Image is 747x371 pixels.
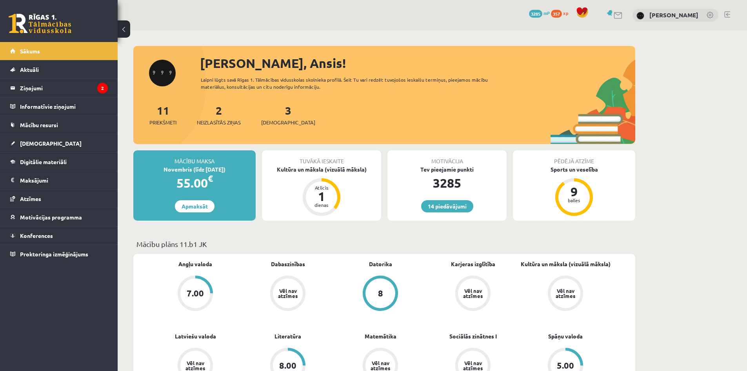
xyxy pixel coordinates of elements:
[521,260,611,268] a: Kultūra un māksla (vizuālā māksla)
[649,11,698,19] a: [PERSON_NAME]
[387,165,507,174] div: Tev pieejamie punkti
[369,360,391,371] div: Vēl nav atzīmes
[149,276,242,313] a: 7.00
[551,10,572,16] a: 357 xp
[208,173,213,184] span: €
[557,361,574,370] div: 5.00
[10,134,108,152] a: [DEMOGRAPHIC_DATA]
[10,153,108,171] a: Digitālie materiāli
[10,171,108,189] a: Maksājumi
[200,54,635,73] div: [PERSON_NAME], Ansis!
[20,66,39,73] span: Aktuāli
[554,288,576,298] div: Vēl nav atzīmes
[133,150,256,165] div: Mācību maksa
[636,12,644,20] img: Ansis Eglājs
[513,165,635,174] div: Sports un veselība
[449,332,497,340] a: Sociālās zinātnes I
[563,10,568,16] span: xp
[310,190,333,203] div: 1
[149,119,176,126] span: Priekšmeti
[184,360,206,371] div: Vēl nav atzīmes
[133,174,256,192] div: 55.00
[178,260,212,268] a: Angļu valoda
[543,10,550,16] span: mP
[10,97,108,115] a: Informatīvie ziņojumi
[133,165,256,174] div: Novembris (līdz [DATE])
[365,332,396,340] a: Matemātika
[10,208,108,226] a: Motivācijas programma
[9,14,71,33] a: Rīgas 1. Tālmācības vidusskola
[10,60,108,79] a: Aktuāli
[261,103,315,126] a: 3[DEMOGRAPHIC_DATA]
[97,83,108,93] i: 2
[369,260,392,268] a: Datorika
[427,276,519,313] a: Vēl nav atzīmes
[513,150,635,165] div: Pēdējā atzīme
[20,214,82,221] span: Motivācijas programma
[551,10,562,18] span: 357
[10,190,108,208] a: Atzīmes
[274,332,301,340] a: Literatūra
[201,76,502,90] div: Laipni lūgts savā Rīgas 1. Tālmācības vidusskolas skolnieka profilā. Šeit Tu vari redzēt tuvojošo...
[277,288,299,298] div: Vēl nav atzīmes
[197,119,241,126] span: Neizlasītās ziņas
[187,289,204,298] div: 7.00
[20,121,58,128] span: Mācību resursi
[20,48,40,55] span: Sākums
[334,276,427,313] a: 8
[562,185,586,198] div: 9
[10,245,108,263] a: Proktoringa izmēģinājums
[387,150,507,165] div: Motivācija
[175,200,214,212] a: Apmaksāt
[387,174,507,192] div: 3285
[20,195,41,202] span: Atzīmes
[20,232,53,239] span: Konferences
[149,103,176,126] a: 11Priekšmeti
[10,79,108,97] a: Ziņojumi2
[197,103,241,126] a: 2Neizlasītās ziņas
[310,203,333,207] div: dienas
[20,79,108,97] legend: Ziņojumi
[175,332,216,340] a: Latviešu valoda
[136,239,632,249] p: Mācību plāns 11.b1 JK
[378,289,383,298] div: 8
[20,250,88,258] span: Proktoringa izmēģinājums
[10,116,108,134] a: Mācību resursi
[529,10,550,16] a: 3285 mP
[20,158,67,165] span: Digitālie materiāli
[10,42,108,60] a: Sākums
[451,260,495,268] a: Karjeras izglītība
[262,165,381,217] a: Kultūra un māksla (vizuālā māksla) Atlicis 1 dienas
[519,276,612,313] a: Vēl nav atzīmes
[513,165,635,217] a: Sports un veselība 9 balles
[20,171,108,189] legend: Maksājumi
[462,288,484,298] div: Vēl nav atzīmes
[310,185,333,190] div: Atlicis
[10,227,108,245] a: Konferences
[242,276,334,313] a: Vēl nav atzīmes
[262,165,381,174] div: Kultūra un māksla (vizuālā māksla)
[462,360,484,371] div: Vēl nav atzīmes
[271,260,305,268] a: Dabaszinības
[20,140,82,147] span: [DEMOGRAPHIC_DATA]
[20,97,108,115] legend: Informatīvie ziņojumi
[421,200,473,212] a: 14 piedāvājumi
[261,119,315,126] span: [DEMOGRAPHIC_DATA]
[562,198,586,203] div: balles
[529,10,542,18] span: 3285
[262,150,381,165] div: Tuvākā ieskaite
[279,361,296,370] div: 8.00
[548,332,583,340] a: Spāņu valoda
